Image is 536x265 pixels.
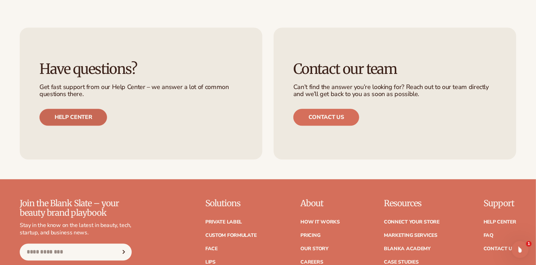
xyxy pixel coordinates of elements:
p: Support [484,199,516,208]
a: Custom formulate [205,233,257,238]
iframe: Intercom live chat [512,241,529,258]
a: Case Studies [384,260,419,265]
a: Our Story [300,246,328,251]
a: Help Center [484,220,516,225]
a: How It Works [300,220,340,225]
button: Subscribe [116,244,131,260]
a: FAQ [484,233,493,238]
a: Lips [205,260,216,265]
p: Solutions [205,199,257,208]
a: Careers [300,260,323,265]
a: Contact Us [484,246,515,251]
p: About [300,199,340,208]
a: Connect your store [384,220,440,225]
a: Blanka Academy [384,246,431,251]
a: Help center [39,109,107,126]
a: Pricing [300,233,320,238]
h3: Contact our team [293,61,497,77]
p: Resources [384,199,440,208]
a: Private label [205,220,242,225]
h3: Have questions? [39,61,243,77]
p: Get fast support from our Help Center – we answer a lot of common questions there. [39,84,243,98]
p: Stay in the know on the latest in beauty, tech, startup, and business news. [20,222,132,236]
p: Can’t find the answer you’re looking for? Reach out to our team directly and we’ll get back to yo... [293,84,497,98]
a: Face [205,246,218,251]
a: Contact us [293,109,359,126]
a: Marketing services [384,233,437,238]
span: 1 [526,241,532,247]
p: Join the Blank Slate – your beauty brand playbook [20,199,132,217]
